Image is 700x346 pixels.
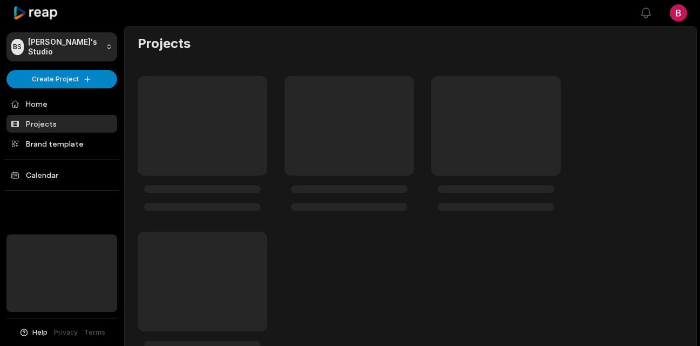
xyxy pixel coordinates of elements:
[84,328,105,337] a: Terms
[28,37,101,57] p: [PERSON_NAME]'s Studio
[19,328,47,337] button: Help
[6,166,117,184] a: Calendar
[11,39,24,55] div: BS
[6,70,117,88] button: Create Project
[6,115,117,133] a: Projects
[138,35,191,52] h2: Projects
[6,95,117,113] a: Home
[54,328,78,337] a: Privacy
[6,135,117,153] a: Brand template
[32,328,47,337] span: Help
